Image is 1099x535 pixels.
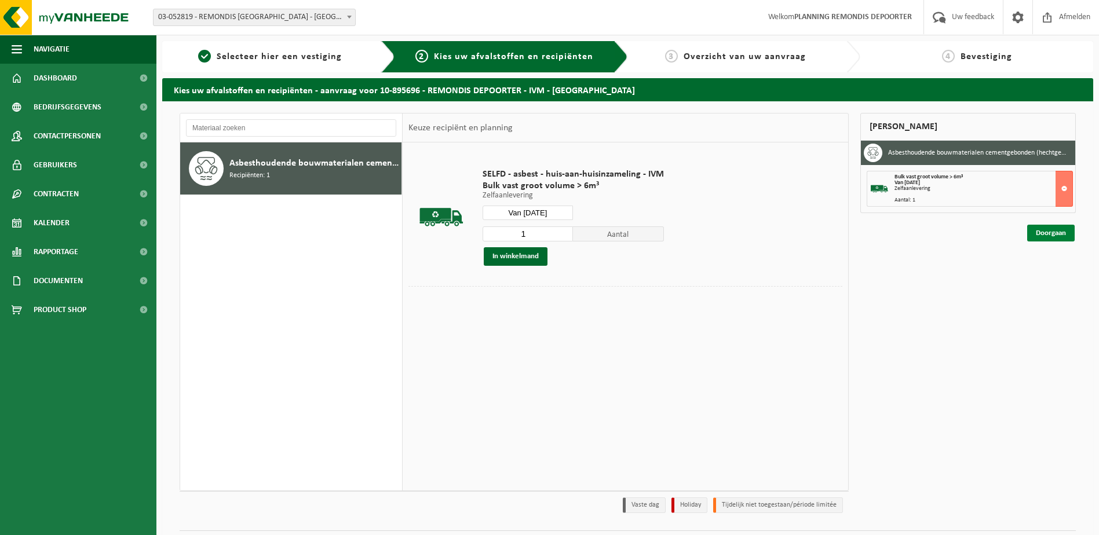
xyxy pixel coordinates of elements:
h3: Asbesthoudende bouwmaterialen cementgebonden (hechtgebonden) [888,144,1067,162]
span: 2 [415,50,428,63]
a: 1Selecteer hier een vestiging [168,50,372,64]
button: In winkelmand [484,247,547,266]
span: Bulk vast groot volume > 6m³ [894,174,963,180]
span: Recipiënten: 1 [229,170,270,181]
span: Selecteer hier een vestiging [217,52,342,61]
span: 3 [665,50,678,63]
span: Product Shop [34,295,86,324]
span: Documenten [34,266,83,295]
div: Keuze recipiënt en planning [403,113,519,142]
p: Zelfaanlevering [483,192,664,200]
span: Bevestiging [961,52,1012,61]
span: Kalender [34,208,70,237]
span: Kies uw afvalstoffen en recipiënten [434,52,593,61]
div: [PERSON_NAME] [860,113,1076,141]
span: 03-052819 - REMONDIS WEST-VLAANDEREN - OOSTENDE [154,9,355,25]
span: Contracten [34,179,79,208]
span: Aantal [573,226,664,241]
strong: Van [DATE] [894,179,920,186]
span: 4 [942,50,955,63]
span: Contactpersonen [34,122,101,151]
strong: PLANNING REMONDIS DEPOORTER [794,13,912,21]
span: Rapportage [34,237,78,266]
li: Vaste dag [623,497,666,513]
span: SELFD - asbest - huis-aan-huisinzameling - IVM [483,168,664,180]
input: Materiaal zoeken [186,119,396,137]
span: Asbesthoudende bouwmaterialen cementgebonden (hechtgebonden) [229,156,399,170]
li: Tijdelijk niet toegestaan/période limitée [713,497,843,513]
span: 03-052819 - REMONDIS WEST-VLAANDEREN - OOSTENDE [153,9,356,26]
div: Aantal: 1 [894,197,1072,203]
span: Gebruikers [34,151,77,179]
span: 1 [198,50,211,63]
span: Bedrijfsgegevens [34,93,101,122]
li: Holiday [671,497,707,513]
span: Bulk vast groot volume > 6m³ [483,180,664,192]
button: Asbesthoudende bouwmaterialen cementgebonden (hechtgebonden) Recipiënten: 1 [180,142,402,195]
input: Selecteer datum [483,206,574,220]
span: Dashboard [34,64,77,93]
span: Navigatie [34,35,70,64]
div: Zelfaanlevering [894,186,1072,192]
span: Overzicht van uw aanvraag [684,52,806,61]
h2: Kies uw afvalstoffen en recipiënten - aanvraag voor 10-895696 - REMONDIS DEPOORTER - IVM - [GEOGR... [162,78,1093,101]
a: Doorgaan [1027,225,1075,241]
